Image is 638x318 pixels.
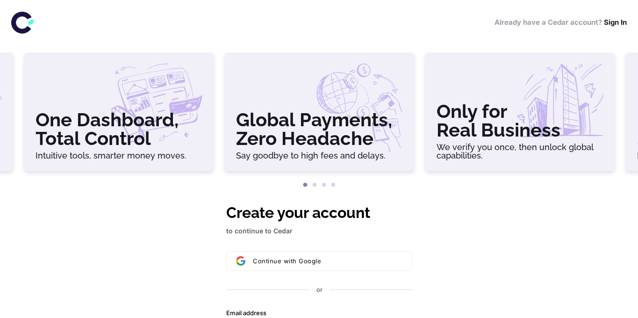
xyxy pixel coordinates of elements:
[226,251,412,271] button: Sign in with GoogleContinue with Google
[236,110,403,148] h3: Global Payments, Zero Headache
[495,17,627,28] h6: Already have a Cedar account?
[316,286,322,294] p: or
[319,181,329,190] button: 3
[437,143,603,160] h6: We verify you once, then unlock global capabilities.
[236,152,403,160] h6: Say goodbye to high fees and delays.
[253,257,321,265] span: Continue with Google
[329,181,338,190] button: 4
[226,309,266,318] label: Email address
[36,110,202,148] h3: One Dashboard, Total Control
[310,181,319,190] button: 2
[604,18,627,27] a: Sign In
[36,152,202,160] h6: Intuitive tools, smarter money moves.
[226,202,412,224] h1: Create your account
[437,102,603,139] h3: Only for Real Business
[301,181,310,190] button: 1
[236,256,245,266] img: Sign in with Google
[226,226,412,236] p: to continue to Cedar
